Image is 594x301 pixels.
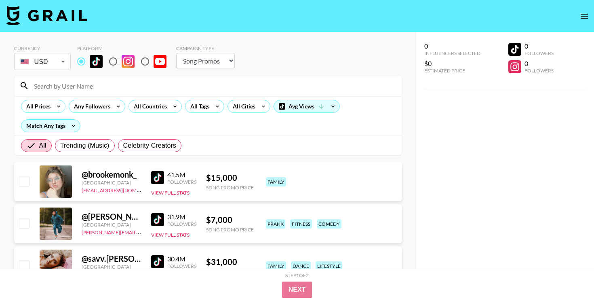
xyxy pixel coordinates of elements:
[424,59,480,68] div: $0
[129,100,169,112] div: All Countries
[291,261,311,271] div: dance
[82,170,141,180] div: @ brookemonk_
[266,261,286,271] div: family
[167,255,196,263] div: 30.4M
[82,186,163,193] a: [EMAIL_ADDRESS][DOMAIN_NAME]
[167,221,196,227] div: Followers
[69,100,112,112] div: Any Followers
[167,179,196,185] div: Followers
[176,45,235,51] div: Campaign Type
[77,45,173,51] div: Platform
[21,100,52,112] div: All Prices
[185,100,211,112] div: All Tags
[424,68,480,74] div: Estimated Price
[151,190,190,196] button: View Full Stats
[266,177,286,187] div: family
[167,171,196,179] div: 41.5M
[151,232,190,238] button: View Full Stats
[6,6,87,25] img: Grail Talent
[167,263,196,269] div: Followers
[82,212,141,222] div: @ [PERSON_NAME].[PERSON_NAME]
[82,222,141,228] div: [GEOGRAPHIC_DATA]
[554,261,584,291] iframe: Drift Widget Chat Controller
[60,141,110,150] span: Trending (Music)
[154,55,166,68] img: YouTube
[16,55,69,69] div: USD
[576,8,592,24] button: open drawer
[524,42,554,50] div: 0
[206,184,254,191] div: Song Promo Price
[228,100,257,112] div: All Cities
[82,254,141,264] div: @ savv.[PERSON_NAME]
[167,213,196,221] div: 31.9M
[206,215,254,225] div: $ 7,000
[39,141,46,150] span: All
[82,228,201,235] a: [PERSON_NAME][EMAIL_ADDRESS][DOMAIN_NAME]
[123,141,177,150] span: Celebrity Creators
[14,45,71,51] div: Currency
[424,50,480,56] div: Influencers Selected
[151,213,164,226] img: TikTok
[266,219,285,229] div: prank
[317,219,341,229] div: comedy
[90,55,103,68] img: TikTok
[424,42,480,50] div: 0
[82,180,141,186] div: [GEOGRAPHIC_DATA]
[290,219,312,229] div: fitness
[524,59,554,68] div: 0
[206,257,254,267] div: $ 31,000
[206,227,254,233] div: Song Promo Price
[29,79,397,92] input: Search by User Name
[285,272,309,278] div: Step 1 of 2
[524,50,554,56] div: Followers
[151,255,164,268] img: TikTok
[151,171,164,184] img: TikTok
[21,120,80,132] div: Match Any Tags
[524,68,554,74] div: Followers
[282,282,312,298] button: Next
[316,261,342,271] div: lifestyle
[82,264,141,270] div: [GEOGRAPHIC_DATA]
[122,55,135,68] img: Instagram
[206,173,254,183] div: $ 15,000
[274,100,339,112] div: Avg Views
